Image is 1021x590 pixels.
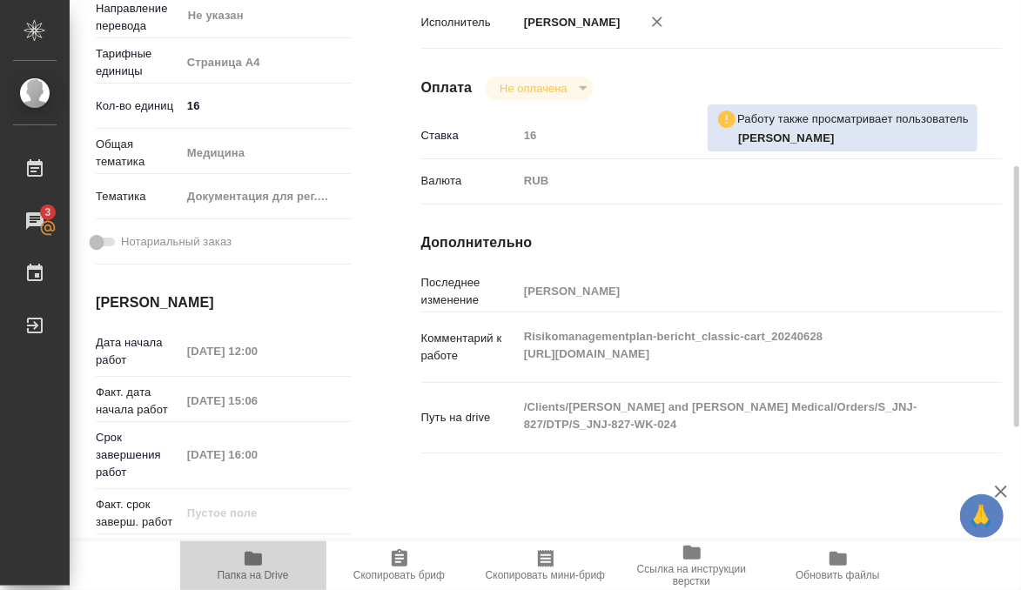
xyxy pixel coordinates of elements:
[518,166,953,196] div: RUB
[473,541,619,590] button: Скопировать мини-бриф
[629,563,755,587] span: Ссылка на инструкции верстки
[181,442,333,467] input: Пустое поле
[518,278,953,304] input: Пустое поле
[218,569,289,581] span: Папка на Drive
[421,127,518,144] p: Ставка
[96,292,352,313] h4: [PERSON_NAME]
[421,172,518,190] p: Валюта
[96,334,181,369] p: Дата начала работ
[737,111,969,128] p: Работу также просматривает пользователь
[494,81,572,96] button: Не оплачена
[518,392,953,439] textarea: /Clients/[PERSON_NAME] and [PERSON_NAME] Medical/Orders/S_JNJ-827/DTP/S_JNJ-827-WK-024
[96,188,181,205] p: Тематика
[619,541,765,590] button: Ссылка на инструкции верстки
[96,136,181,171] p: Общая тематика
[181,339,333,364] input: Пустое поле
[121,233,232,251] span: Нотариальный заказ
[96,496,181,531] p: Факт. срок заверш. работ
[967,498,997,534] span: 🙏
[96,429,181,481] p: Срок завершения работ
[181,138,352,168] div: Медицина
[796,569,880,581] span: Обновить файлы
[765,541,911,590] button: Обновить файлы
[181,388,333,413] input: Пустое поле
[486,569,605,581] span: Скопировать мини-бриф
[181,500,333,526] input: Пустое поле
[353,569,445,581] span: Скопировать бриф
[960,494,1004,538] button: 🙏
[96,384,181,419] p: Факт. дата начала работ
[4,199,65,243] a: 3
[180,541,326,590] button: Папка на Drive
[421,232,1002,253] h4: Дополнительно
[421,409,518,426] p: Путь на drive
[181,182,352,211] div: Документация для рег. органов
[34,204,61,221] span: 3
[181,48,352,77] div: Страница А4
[518,322,953,369] textarea: Risikomanagementplan-bericht_classic-cart_20240628 [URL][DOMAIN_NAME]
[638,3,676,41] button: Удалить исполнителя
[96,97,181,115] p: Кол-во единиц
[421,77,473,98] h4: Оплата
[518,123,953,148] input: Пустое поле
[421,330,518,365] p: Комментарий к работе
[486,77,593,100] div: Не оплачена
[421,274,518,309] p: Последнее изменение
[96,45,181,80] p: Тарифные единицы
[181,93,352,118] input: ✎ Введи что-нибудь
[518,14,621,31] p: [PERSON_NAME]
[326,541,473,590] button: Скопировать бриф
[421,14,518,31] p: Исполнитель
